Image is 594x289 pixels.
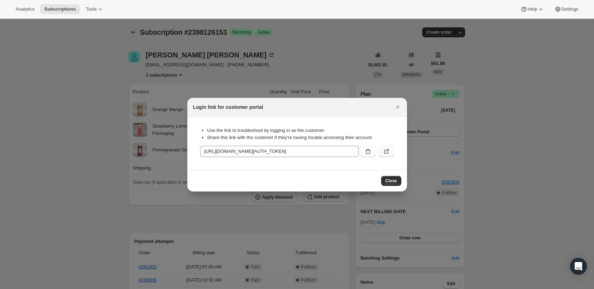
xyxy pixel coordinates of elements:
[44,6,76,12] span: Subscriptions
[561,6,578,12] span: Settings
[381,176,401,186] button: Close
[385,178,397,184] span: Close
[550,4,583,14] button: Settings
[207,134,394,141] li: Share this link with the customer if they’re having trouble accessing their account.
[16,6,34,12] span: Analytics
[570,258,587,275] div: Open Intercom Messenger
[40,4,80,14] button: Subscriptions
[393,102,403,112] button: Close
[81,4,108,14] button: Tools
[86,6,97,12] span: Tools
[11,4,39,14] button: Analytics
[207,127,394,134] li: Use the link to troubleshoot by logging in as the customer.
[193,104,263,111] h2: Login link for customer portal
[527,6,537,12] span: Help
[516,4,548,14] button: Help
